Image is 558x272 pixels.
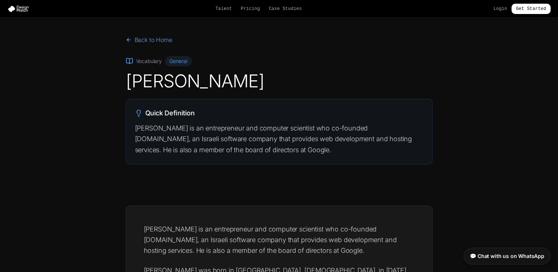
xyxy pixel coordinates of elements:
a: Get Started [512,4,551,14]
a: Back to Home [126,35,172,44]
p: [PERSON_NAME] is an entrepreneur and computer scientist who co-founded [DOMAIN_NAME], an Israeli ... [135,123,423,155]
h1: [PERSON_NAME] [126,72,433,90]
a: Talent [215,6,232,12]
span: General [165,56,192,66]
p: [PERSON_NAME] is an entrepreneur and computer scientist who co-founded [DOMAIN_NAME], an Israeli ... [144,224,415,256]
a: Pricing [241,6,260,12]
span: Vocabulary [136,57,162,65]
a: Case Studies [269,6,302,12]
img: Design Match [7,5,32,13]
a: 💬 Chat with us on WhatsApp [464,248,551,265]
h2: Quick Definition [135,108,423,118]
a: Login [493,6,507,12]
